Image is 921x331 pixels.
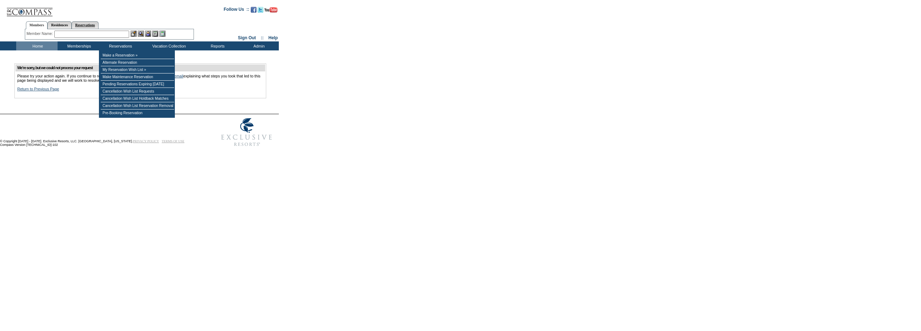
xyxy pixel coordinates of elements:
[224,6,249,15] td: Follow Us ::
[138,31,144,37] img: View
[101,52,174,59] td: Make a Reservation »
[159,31,165,37] img: b_calculator.gif
[251,7,257,13] img: Become our fan on Facebook
[101,81,174,88] td: Pending Reservations Expiring [DATE]
[196,41,237,50] td: Reports
[214,114,279,150] img: Exclusive Resorts
[140,41,196,50] td: Vacation Collection
[261,35,264,40] span: ::
[131,31,137,37] img: b_edit.gif
[238,35,256,40] a: Sign Out
[101,66,174,73] td: My Reservation Wish List »
[237,41,279,50] td: Admin
[26,21,48,29] a: Members
[145,31,151,37] img: Impersonate
[162,139,185,143] a: TERMS OF USE
[99,41,140,50] td: Reservations
[15,64,265,71] td: We’re sorry, but we could not process your request
[152,31,158,37] img: Reservations
[15,72,265,97] td: Please try your action again. If you continue to receive this message, please explaining what ste...
[101,95,174,102] td: Cancellation Wish List Holdback Matches
[101,59,174,66] td: Alternate Reservation
[264,9,277,13] a: Subscribe to our YouTube Channel
[101,109,174,116] td: Pre-Booking Reservation
[47,21,72,29] a: Residences
[268,35,278,40] a: Help
[258,9,263,13] a: Follow us on Twitter
[133,139,159,143] a: PRIVACY POLICY
[27,31,54,37] div: Member Name:
[16,41,58,50] td: Home
[101,88,174,95] td: Cancellation Wish List Requests
[72,21,99,29] a: Reservations
[258,7,263,13] img: Follow us on Twitter
[251,9,257,13] a: Become our fan on Facebook
[6,2,53,17] img: Compass Home
[101,102,174,109] td: Cancellation Wish List Reservation Removal
[264,7,277,13] img: Subscribe to our YouTube Channel
[101,73,174,81] td: Make Maintenance Reservation
[17,87,59,91] a: Return to Previous Page
[58,41,99,50] td: Memberships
